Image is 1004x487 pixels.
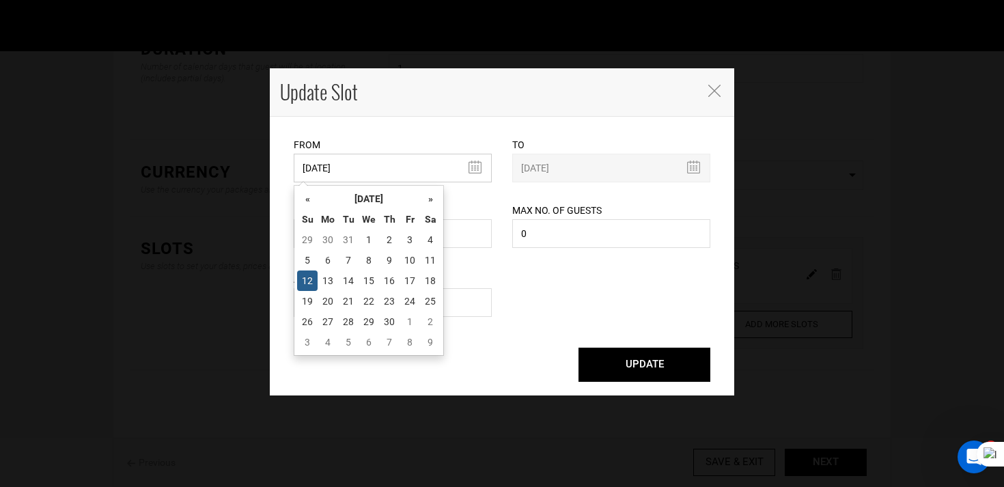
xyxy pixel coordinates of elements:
[359,270,379,291] td: 15
[318,189,420,209] th: [DATE]
[958,441,990,473] iframe: Intercom live chat
[420,189,441,209] th: »
[359,291,379,311] td: 22
[420,250,441,270] td: 11
[297,291,318,311] td: 19
[379,311,400,332] td: 30
[420,229,441,250] td: 4
[512,204,602,217] label: Max No. of Guests
[379,250,400,270] td: 9
[359,311,379,332] td: 29
[986,441,996,451] span: 1
[318,332,338,352] td: 4
[318,291,338,311] td: 20
[297,332,318,352] td: 3
[294,154,492,182] input: Select Start Date
[318,250,338,270] td: 6
[379,332,400,352] td: 7
[512,219,710,248] input: No. of guests
[359,229,379,250] td: 1
[707,83,721,97] button: Close
[400,209,420,229] th: Fr
[338,250,359,270] td: 7
[338,311,359,332] td: 28
[400,250,420,270] td: 10
[359,250,379,270] td: 8
[379,229,400,250] td: 2
[400,229,420,250] td: 3
[297,189,318,209] th: «
[294,138,320,152] label: From
[420,291,441,311] td: 25
[420,311,441,332] td: 2
[400,270,420,291] td: 17
[359,332,379,352] td: 6
[420,332,441,352] td: 9
[420,209,441,229] th: Sa
[338,209,359,229] th: Tu
[379,270,400,291] td: 16
[379,291,400,311] td: 23
[578,348,710,382] button: UPDATE
[338,229,359,250] td: 31
[318,229,338,250] td: 30
[512,138,525,152] label: To
[280,79,693,106] h4: Update Slot
[338,291,359,311] td: 21
[338,332,359,352] td: 5
[400,332,420,352] td: 8
[318,209,338,229] th: Mo
[297,311,318,332] td: 26
[297,229,318,250] td: 29
[318,311,338,332] td: 27
[297,209,318,229] th: Su
[318,270,338,291] td: 13
[379,209,400,229] th: Th
[359,209,379,229] th: We
[297,250,318,270] td: 5
[420,270,441,291] td: 18
[400,291,420,311] td: 24
[338,270,359,291] td: 14
[297,270,318,291] td: 12
[400,311,420,332] td: 1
